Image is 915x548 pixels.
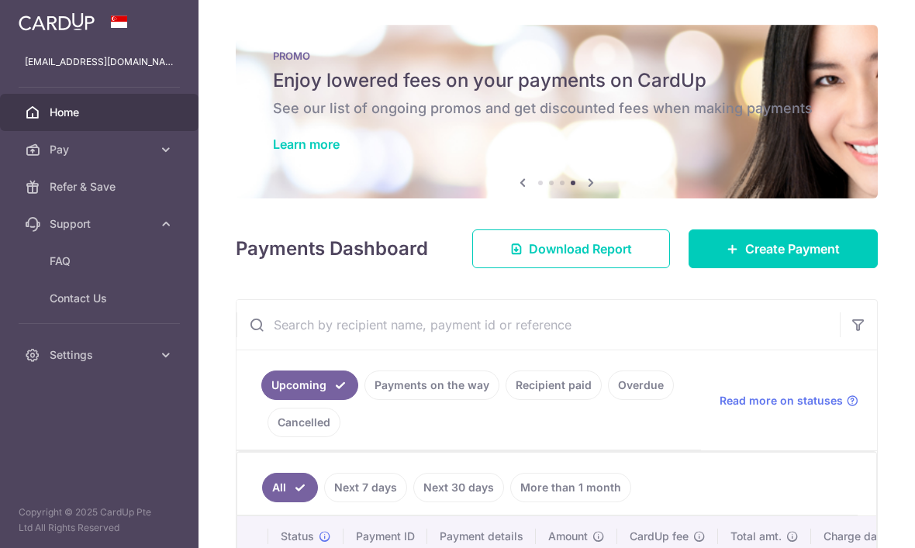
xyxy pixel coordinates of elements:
a: Overdue [608,371,674,400]
span: Settings [50,347,152,363]
a: All [262,473,318,502]
a: Next 30 days [413,473,504,502]
a: Download Report [472,229,670,268]
span: Read more on statuses [720,393,843,408]
img: Latest Promos banner [236,25,878,198]
h4: Payments Dashboard [236,235,428,263]
a: Create Payment [689,229,878,268]
span: Create Payment [745,240,840,258]
h5: Enjoy lowered fees on your payments on CardUp [273,68,841,93]
span: Pay [50,142,152,157]
span: Total amt. [730,529,782,544]
a: Upcoming [261,371,358,400]
span: Refer & Save [50,179,152,195]
p: PROMO [273,50,841,62]
span: Download Report [529,240,632,258]
span: Support [50,216,152,232]
a: Read more on statuses [720,393,858,408]
h6: See our list of ongoing promos and get discounted fees when making payments [273,99,841,118]
a: Cancelled [268,408,340,437]
a: Next 7 days [324,473,407,502]
span: Amount [548,529,588,544]
iframe: Opens a widget where you can find more information [815,501,899,540]
a: Payments on the way [364,371,499,400]
a: More than 1 month [510,473,631,502]
span: FAQ [50,253,152,269]
input: Search by recipient name, payment id or reference [237,300,840,350]
span: Status [281,529,314,544]
span: CardUp fee [630,529,689,544]
img: CardUp [19,12,95,31]
a: Recipient paid [506,371,602,400]
span: Home [50,105,152,120]
span: Contact Us [50,291,152,306]
p: [EMAIL_ADDRESS][DOMAIN_NAME] [25,54,174,70]
a: Learn more [273,136,340,152]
